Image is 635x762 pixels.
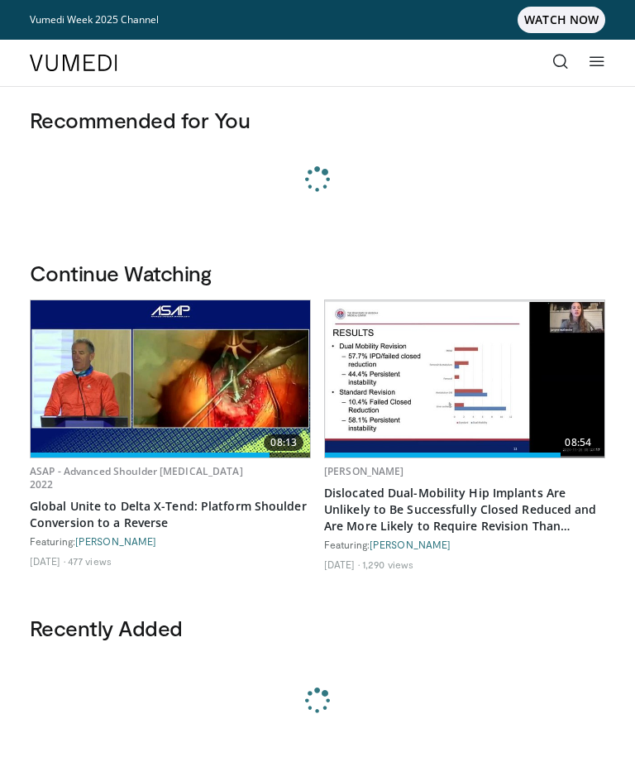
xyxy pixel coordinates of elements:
[325,300,604,458] a: 08:54
[324,485,605,534] a: Dislocated Dual-Mobility Hip Implants Are Unlikely to Be Successfully Closed Reduced and Are More...
[324,464,404,478] a: [PERSON_NAME]
[325,302,604,455] img: c5d2805d-6306-464a-8ccd-ee051a34ea76.620x360_q85_upscale.jpg
[264,434,303,451] span: 08:13
[518,7,605,33] span: WATCH NOW
[558,434,598,451] span: 08:54
[30,498,311,531] a: Global Unite to Delta X-Tend: Platform Shoulder Conversion to a Reverse
[30,464,243,491] a: ASAP - Advanced Shoulder [MEDICAL_DATA] 2022
[31,300,310,458] img: 090baf4e-9fe8-419f-b0f2-82c13ff08b6b.620x360_q85_upscale.jpg
[30,534,311,548] div: Featuring:
[68,554,112,568] li: 477 views
[370,539,451,550] a: [PERSON_NAME]
[30,554,65,568] li: [DATE]
[30,260,605,286] h3: Continue Watching
[30,107,605,133] h3: Recommended for You
[30,55,117,71] img: VuMedi Logo
[31,300,310,458] a: 08:13
[324,558,360,571] li: [DATE]
[30,7,605,33] a: Vumedi Week 2025 ChannelWATCH NOW
[75,535,156,547] a: [PERSON_NAME]
[362,558,413,571] li: 1,290 views
[324,538,605,551] div: Featuring:
[30,615,605,641] h3: Recently Added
